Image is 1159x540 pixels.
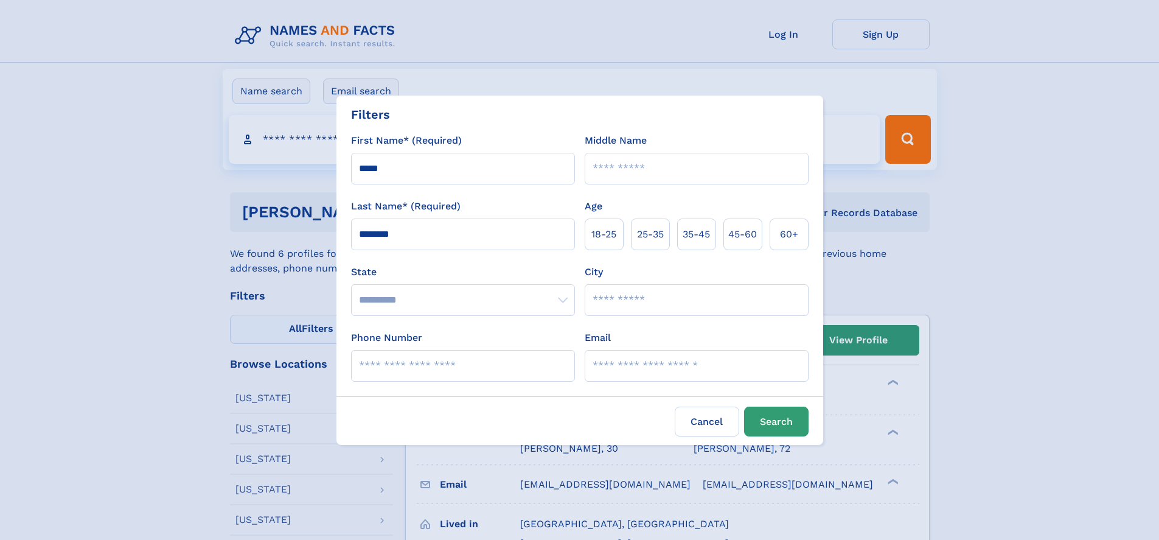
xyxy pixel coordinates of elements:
div: Filters [351,105,390,124]
span: 45‑60 [728,227,757,242]
label: Cancel [675,407,739,437]
label: First Name* (Required) [351,133,462,148]
span: 18‑25 [591,227,616,242]
label: Email [585,331,611,345]
span: 60+ [780,227,798,242]
label: Age [585,199,602,214]
label: Middle Name [585,133,647,148]
label: City [585,265,603,279]
span: 25‑35 [637,227,664,242]
button: Search [744,407,809,437]
span: 35‑45 [683,227,710,242]
label: Phone Number [351,331,422,345]
label: Last Name* (Required) [351,199,461,214]
label: State [351,265,575,279]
